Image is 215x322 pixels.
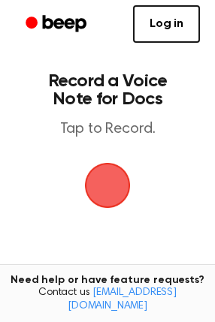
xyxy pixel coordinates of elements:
a: Log in [133,5,200,43]
a: [EMAIL_ADDRESS][DOMAIN_NAME] [68,287,177,311]
span: Contact us [9,287,206,313]
a: Beep [15,10,100,39]
p: Tap to Record. [27,120,188,139]
h1: Record a Voice Note for Docs [27,72,188,108]
img: Beep Logo [85,163,130,208]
